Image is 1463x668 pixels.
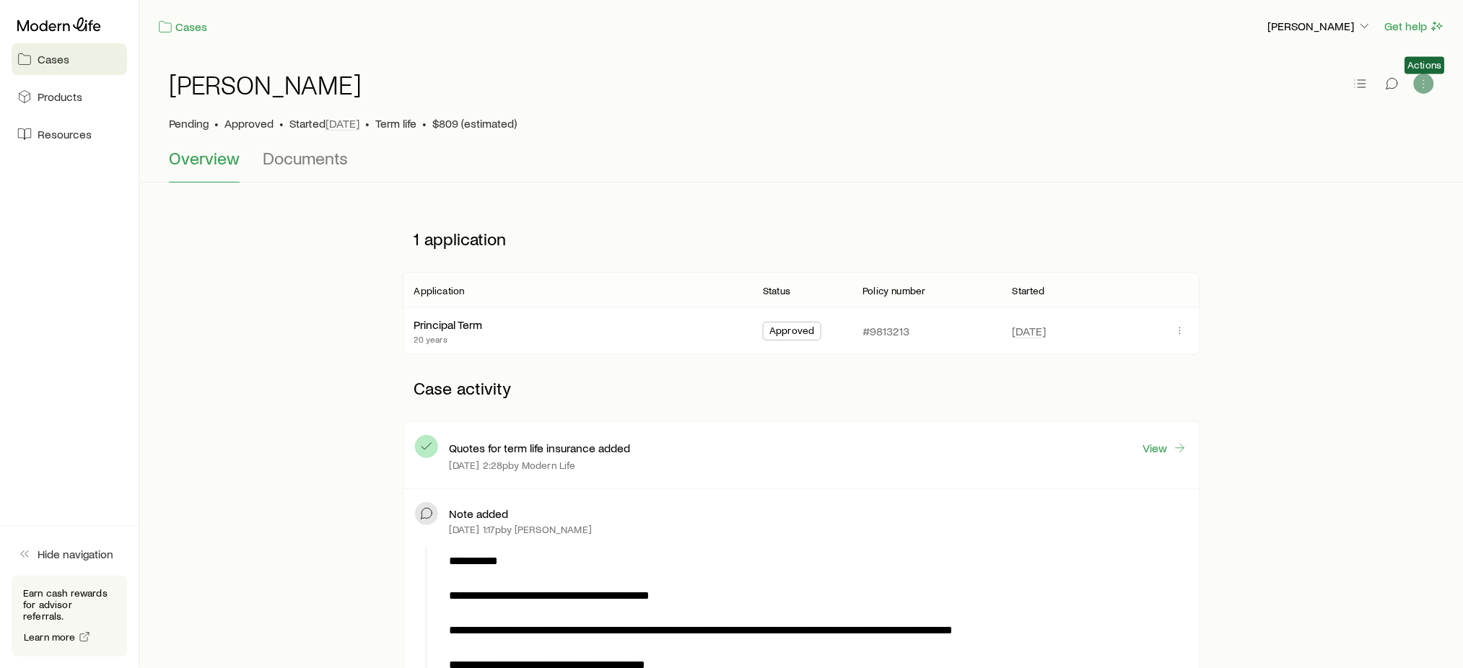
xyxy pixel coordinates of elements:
[38,127,92,141] span: Resources
[12,43,127,75] a: Cases
[450,524,592,535] p: [DATE] 1:17p by [PERSON_NAME]
[1267,18,1373,35] button: [PERSON_NAME]
[38,52,69,66] span: Cases
[157,19,208,35] a: Cases
[1384,18,1446,35] button: Get help
[24,632,76,642] span: Learn more
[763,285,790,296] p: Status
[12,538,127,570] button: Hide navigation
[414,285,465,296] p: Application
[375,116,416,131] span: Term life
[769,325,814,340] span: Approved
[38,89,82,104] span: Products
[169,116,209,131] p: Pending
[169,148,240,168] span: Overview
[169,148,1434,183] div: Case details tabs
[432,116,517,131] span: $809 (estimated)
[863,285,926,296] p: Policy number
[214,116,219,131] span: •
[414,317,483,331] a: Principal Term
[23,587,115,622] p: Earn cash rewards for advisor referrals.
[403,217,1201,260] p: 1 application
[365,116,370,131] span: •
[279,116,284,131] span: •
[12,118,127,150] a: Resources
[403,366,1201,410] p: Case activity
[263,148,348,168] span: Documents
[12,576,127,656] div: Earn cash rewards for advisor referrals.Learn more
[326,116,359,131] span: [DATE]
[414,333,483,345] p: 20 years
[224,116,274,131] span: Approved
[1142,440,1188,456] a: View
[12,81,127,113] a: Products
[450,506,509,521] p: Note added
[1408,60,1442,71] span: Actions
[38,547,113,561] span: Hide navigation
[1013,324,1047,338] span: [DATE]
[450,441,631,455] p: Quotes for term life insurance added
[289,116,359,131] p: Started
[450,460,576,471] p: [DATE] 2:28p by Modern Life
[414,317,483,333] div: Principal Term
[169,70,362,99] h1: [PERSON_NAME]
[422,116,427,131] span: •
[1268,19,1372,33] p: [PERSON_NAME]
[1013,285,1045,296] p: Started
[863,324,910,338] p: #9813213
